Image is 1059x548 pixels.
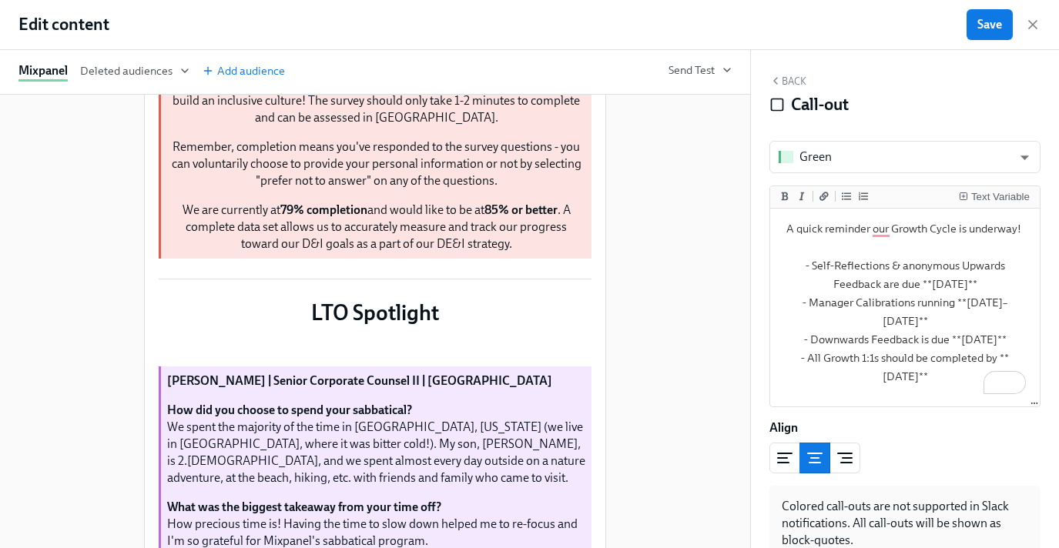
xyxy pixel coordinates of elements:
[769,443,800,473] button: left aligned
[971,192,1030,202] div: Text Variable
[791,93,849,116] h4: Call-out
[839,189,854,204] button: Add unordered list
[18,13,109,36] h1: Edit content
[669,62,732,78] button: Send Test
[157,297,593,328] div: LTO Spotlight
[80,63,189,81] button: Deleted audiences
[967,9,1013,40] button: Save
[202,63,285,81] button: Add audience
[856,189,871,204] button: Add ordered list
[956,189,1033,204] button: Insert Text Variable
[80,63,189,79] span: Deleted audiences
[157,68,593,260] div: Complete theDemographic Data Surveyto help us measure our D&I impact and build an inclusive cultu...
[816,189,832,204] button: Add a link
[769,419,798,436] label: Align
[202,63,285,79] span: Add audience
[769,141,1041,173] div: Green
[977,17,1002,32] span: Save
[799,443,830,473] button: center aligned
[777,189,793,204] button: Add bold text
[794,189,809,204] button: Add italic text
[769,75,806,87] button: Back
[836,449,854,467] svg: Right
[829,443,860,473] button: right aligned
[806,449,824,467] svg: Center
[18,62,68,82] div: Mixpanel
[769,443,860,473] div: text alignment
[776,449,794,467] svg: Left
[773,212,1037,405] textarea: To enrich screen reader interactions, please activate Accessibility in Grammarly extension settings
[799,149,832,165] div: Green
